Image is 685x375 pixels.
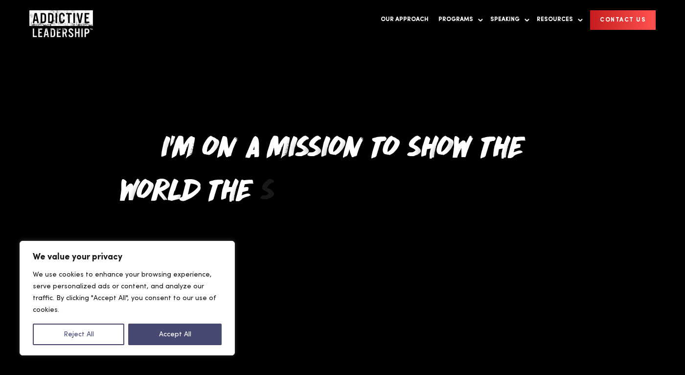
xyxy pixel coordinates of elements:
div: We value your privacy [20,241,235,355]
span: a [245,131,258,158]
span: ' [169,131,171,158]
span: s [260,174,273,201]
a: Resources [532,10,583,30]
span: m [171,131,194,158]
span: m [266,131,288,158]
p: We value your privacy [33,251,222,263]
a: CONTACT US [590,10,656,30]
span: t [207,174,220,201]
span: r [150,174,167,201]
span: t [479,131,492,158]
span: w [452,131,472,158]
span: o [136,174,150,201]
span: o [202,131,216,158]
span: h [420,131,436,158]
span: i [320,131,328,158]
span: n [216,131,237,158]
span: o [382,131,399,158]
span: i [288,131,295,158]
span: s [407,131,420,158]
span: h [220,174,235,201]
span: t [370,131,382,158]
span: n [342,131,363,158]
span: e [507,131,525,158]
span: s [307,131,320,158]
span: I [160,131,169,158]
a: Home [29,10,88,30]
span: d [179,174,200,201]
p: We use cookies to enhance your browsing experience, serve personalized ads or content, and analyz... [33,269,222,316]
a: Speaking [485,10,529,30]
span: l [167,174,179,201]
span: h [492,131,507,158]
a: Our Approach [376,10,434,30]
span: o [328,131,342,158]
button: Accept All [128,324,222,345]
button: Reject All [33,324,124,345]
a: Programs [434,10,483,30]
span: s [295,131,307,158]
span: o [436,131,452,158]
span: w [119,174,136,201]
span: e [235,174,252,201]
